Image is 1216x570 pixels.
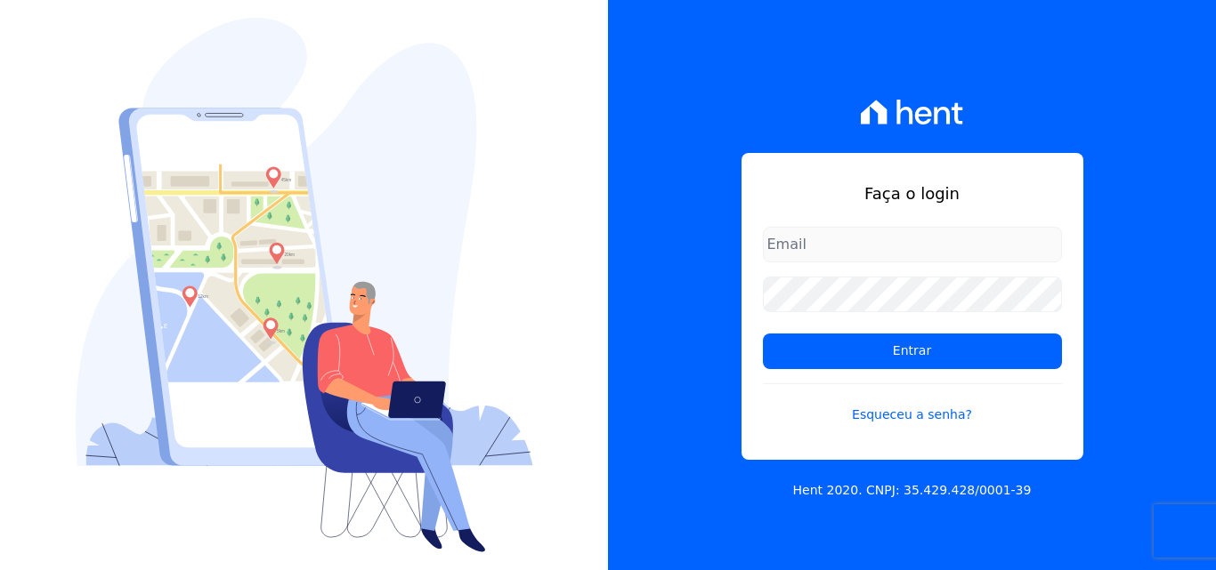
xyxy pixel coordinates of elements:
input: Email [763,227,1062,262]
a: Esqueceu a senha? [763,383,1062,424]
img: Login [76,18,533,552]
input: Entrar [763,333,1062,369]
h1: Faça o login [763,181,1062,205]
p: Hent 2020. CNPJ: 35.429.428/0001-39 [793,481,1032,500]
